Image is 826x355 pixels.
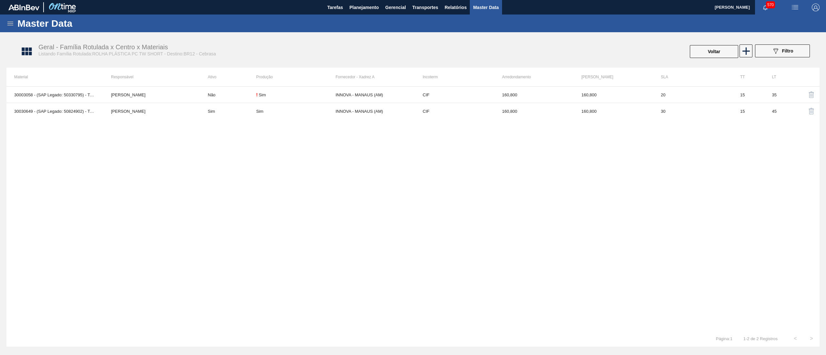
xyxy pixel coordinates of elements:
td: CIF [415,103,494,120]
img: delete-icon [808,107,815,115]
button: Voltar [690,45,738,58]
td: José Albérico [103,87,200,103]
button: < [787,331,803,347]
span: Planejamento [349,4,379,11]
div: ! [256,92,258,97]
th: Material [6,68,103,86]
span: Página : 1 [716,336,732,341]
td: 30030649 - (SAP Legado: 50824902) - TAMPA PLAST PCTW NIV24 [6,103,103,120]
span: Transportes [412,4,438,11]
td: 35 [764,87,796,103]
th: Incoterm [415,68,494,86]
span: Gerencial [385,4,406,11]
th: TT [732,68,764,86]
th: SLA [653,68,732,86]
span: Relatórios [445,4,467,11]
th: Ativo [200,68,256,86]
span: Filtro [782,48,793,53]
div: Filtrar Família Rotulada x Centro x Material [752,44,813,59]
td: Sim [200,103,256,120]
div: Excluir Material [804,103,812,119]
td: 15 [732,103,764,120]
th: Responsável [103,68,200,86]
td: INNOVA - MANAUS (AM) [336,103,415,120]
th: LT [764,68,796,86]
th: Arredondamento [494,68,574,86]
button: Filtro [755,44,810,57]
div: Voltar Para Família Rotulada x Centro [689,44,739,59]
td: José Albérico [103,103,200,120]
button: > [803,331,820,347]
div: Nova Família Rotulada x Centro x Material [739,44,752,59]
button: delete-icon [804,87,819,102]
td: 30 [653,103,732,120]
button: delete-icon [804,103,819,119]
span: Listando Família Rotulada:ROLHA PLÁSTICA PC TW SHORT - Destino:BR12 - Cebrasa [38,51,216,56]
td: 160.8 [574,103,653,120]
div: Material sem Data de Descontinuação [256,109,336,114]
td: INNOVA - MANAUS (AM) [336,87,415,103]
td: 15 [732,87,764,103]
td: CIF [415,87,494,103]
td: 45 [764,103,796,120]
img: delete-icon [808,91,815,99]
div: Sim [256,109,263,114]
div: Material sem Data de Descontinuação [256,92,336,97]
span: 1 - 2 de 2 Registros [742,336,778,341]
td: 160.8 [574,87,653,103]
span: 570 [766,1,775,8]
td: 30003058 - (SAP Legado: 50330795) - TAMPA PLAST SHORT PCTW S/ LINER [6,87,103,103]
span: Geral - Família Rotulada x Centro x Materiais [38,43,168,51]
span: Tarefas [327,4,343,11]
td: 160.8 [494,103,574,120]
td: Não [200,87,256,103]
h1: Master Data [17,20,132,27]
img: Logout [812,4,820,11]
button: Notificações [755,3,776,12]
span: Master Data [473,4,499,11]
div: Excluir Material [804,87,812,102]
img: TNhmsLtSVTkK8tSr43FrP2fwEKptu5GPRR3wAAAABJRU5ErkJggg== [8,5,39,10]
th: Fornecedor - Xadrez A [336,68,415,86]
th: [PERSON_NAME] [574,68,653,86]
th: Produção [256,68,336,86]
td: 20 [653,87,732,103]
td: 160.8 [494,87,574,103]
div: Sim [259,92,266,97]
img: userActions [791,4,799,11]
